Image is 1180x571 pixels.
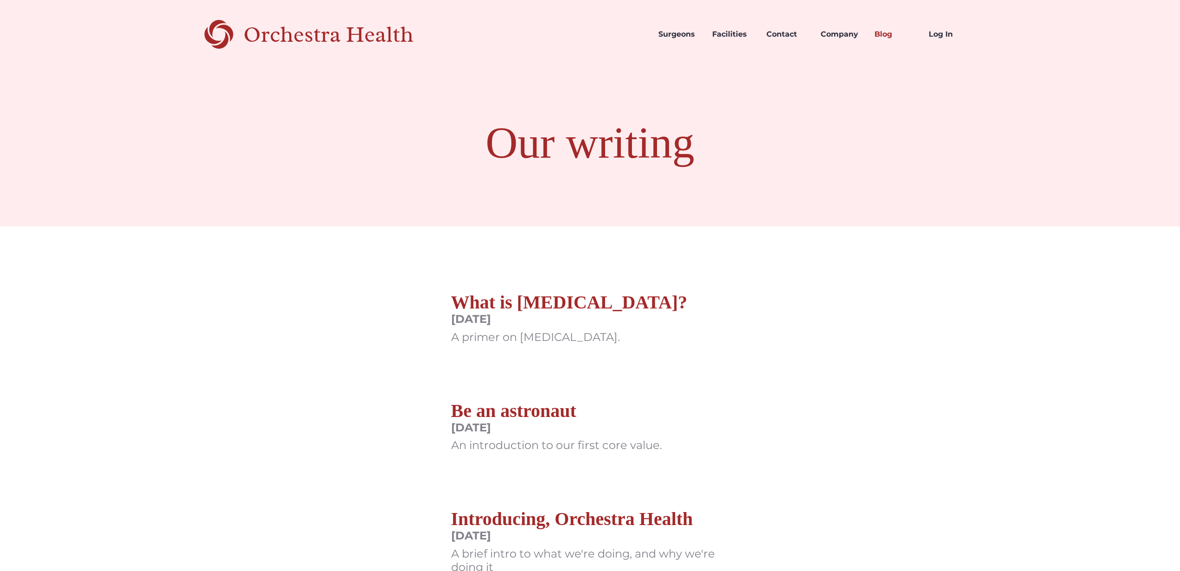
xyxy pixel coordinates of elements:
[451,291,688,353] a: What is [MEDICAL_DATA]?[DATE]A primer on [MEDICAL_DATA].
[451,439,662,452] div: An introduction to our first core value.
[705,19,759,50] a: Facilities
[867,19,921,50] a: Blog
[651,19,705,50] a: Surgeons
[451,291,688,314] h2: What is [MEDICAL_DATA]?
[759,19,813,50] a: Contact
[451,508,729,530] h2: Introducing, Orchestra Health
[451,331,688,344] div: A primer on [MEDICAL_DATA].
[451,529,729,543] div: [DATE]
[451,400,662,422] h2: Be an astronaut
[451,313,688,326] div: [DATE]
[921,19,976,50] a: Log In
[451,400,662,462] a: Be an astronaut[DATE]An introduction to our first core value.
[451,421,662,435] div: [DATE]
[813,19,867,50] a: Company
[243,25,446,44] div: Orchestra Health
[204,19,446,50] a: Orchestra Health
